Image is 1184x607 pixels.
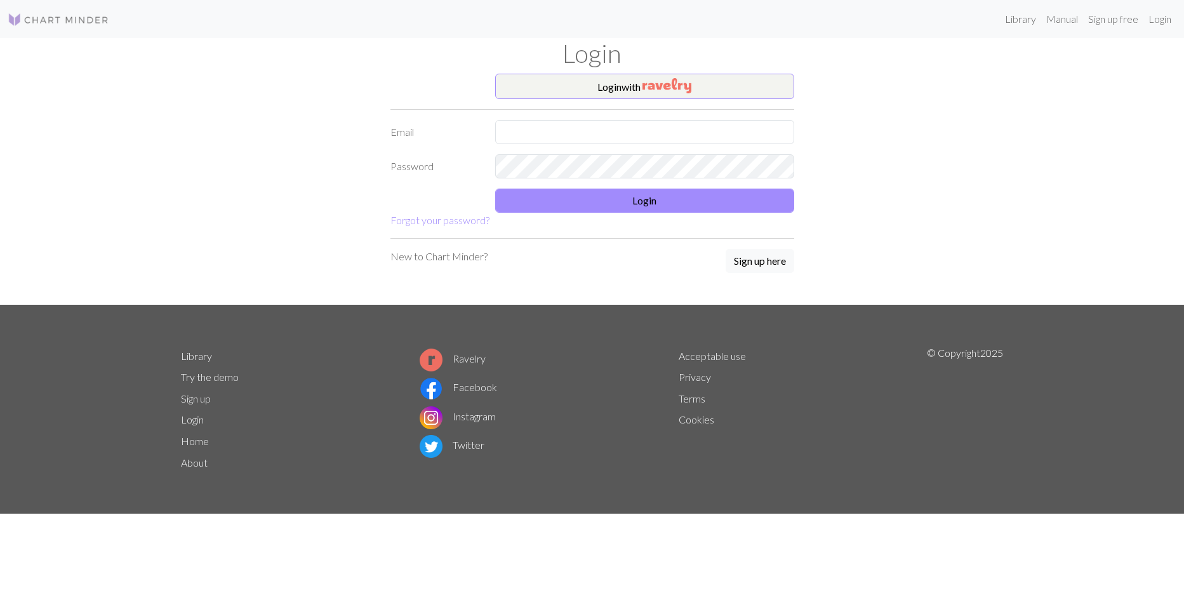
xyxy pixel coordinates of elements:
[1041,6,1083,32] a: Manual
[679,413,714,425] a: Cookies
[181,435,209,447] a: Home
[420,439,484,451] a: Twitter
[495,74,794,99] button: Loginwith
[181,371,239,383] a: Try the demo
[420,435,442,458] img: Twitter logo
[181,350,212,362] a: Library
[726,249,794,273] button: Sign up here
[1000,6,1041,32] a: Library
[420,377,442,400] img: Facebook logo
[726,249,794,274] a: Sign up here
[420,381,497,393] a: Facebook
[495,189,794,213] button: Login
[383,154,488,178] label: Password
[1083,6,1143,32] a: Sign up free
[390,214,489,226] a: Forgot your password?
[181,457,208,469] a: About
[181,413,204,425] a: Login
[420,352,486,364] a: Ravelry
[420,406,442,429] img: Instagram logo
[679,392,705,404] a: Terms
[679,371,711,383] a: Privacy
[927,345,1003,474] p: © Copyright 2025
[181,392,211,404] a: Sign up
[8,12,109,27] img: Logo
[383,120,488,144] label: Email
[679,350,746,362] a: Acceptable use
[642,78,691,93] img: Ravelry
[1143,6,1176,32] a: Login
[173,38,1011,69] h1: Login
[420,410,496,422] a: Instagram
[420,349,442,371] img: Ravelry logo
[390,249,488,264] p: New to Chart Minder?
